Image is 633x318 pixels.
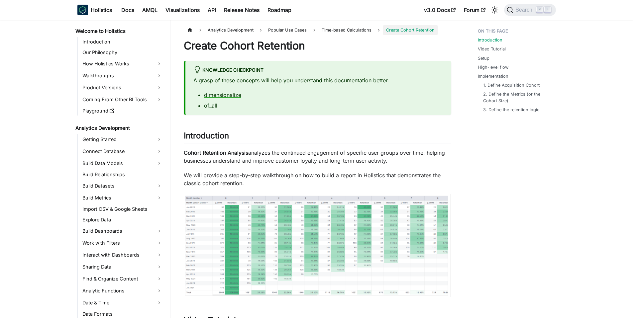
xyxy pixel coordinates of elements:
h1: Create Cohort Retention [184,39,451,52]
strong: Cohort Retention Analysis [184,149,248,156]
a: Home page [184,25,196,35]
b: Holistics [91,6,112,14]
a: High-level flow [478,64,508,70]
a: Implementation [478,73,508,79]
a: 3. Define the retention logic [483,107,539,113]
a: Coming From Other BI Tools [80,94,164,105]
h2: Introduction [184,131,451,143]
a: Video Tutorial [478,46,506,52]
div: Knowledge Checkpoint [193,66,443,75]
a: Build Datasets [80,181,164,191]
a: Visualizations [161,5,204,15]
a: Interact with Dashboards [80,250,164,260]
a: HolisticsHolistics [77,5,112,15]
a: Build Metrics [80,193,164,203]
img: Holistics [77,5,88,15]
a: Welcome to Holistics [73,27,164,36]
a: How Holistics Works [80,58,164,69]
a: Work with Filters [80,238,164,248]
a: Playground [80,106,164,116]
a: Docs [117,5,138,15]
a: Connect Database [80,146,164,157]
a: of_all [204,102,217,109]
a: Our Philosophy [80,48,164,57]
a: 1. Define Acquisition Cohort [483,82,540,88]
a: Build Data Models [80,158,164,169]
button: Search (Command+K) [504,4,556,16]
p: A grasp of these concepts will help you understand this documentation better: [193,76,443,84]
p: We will provide a step-by-step walkthrough on how to build a report in Holistics that demonstrate... [184,171,451,187]
a: AMQL [138,5,161,15]
a: Sharing Data [80,262,164,272]
a: Introduction [80,37,164,46]
a: v3.0 Docs [420,5,460,15]
span: Popular Use Cases [265,25,310,35]
a: Date & Time [80,297,164,308]
a: Explore Data [80,215,164,224]
a: Build Relationships [80,170,164,179]
a: dimensionalize [204,92,241,98]
a: Analytic Functions [80,285,164,296]
a: Analytics Development [73,123,164,133]
kbd: ⌘ [536,7,543,13]
nav: Docs sidebar [71,20,170,318]
a: Getting Started [80,134,164,145]
a: Walkthroughs [80,70,164,81]
a: Import CSV & Google Sheets [80,204,164,214]
span: Create Cohort Retention [383,25,438,35]
a: Introduction [478,37,502,43]
a: Build Dashboards [80,226,164,236]
kbd: K [544,7,551,13]
button: Switch between dark and light mode (currently light mode) [489,5,500,15]
a: Release Notes [220,5,264,15]
a: Setup [478,55,489,61]
nav: Breadcrumbs [184,25,451,35]
span: Time-based Calculations [318,25,375,35]
a: Roadmap [264,5,295,15]
a: API [204,5,220,15]
a: Product Versions [80,82,164,93]
span: Search [513,7,536,13]
a: Find & Organize Content [80,274,164,284]
p: analyzes the continued engagement of specific user groups over time, helping businesses understan... [184,149,451,165]
a: Forum [460,5,489,15]
span: Analytics Development [204,25,257,35]
a: 2. Define the Metrics (or the Cohort Size) [483,91,549,104]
